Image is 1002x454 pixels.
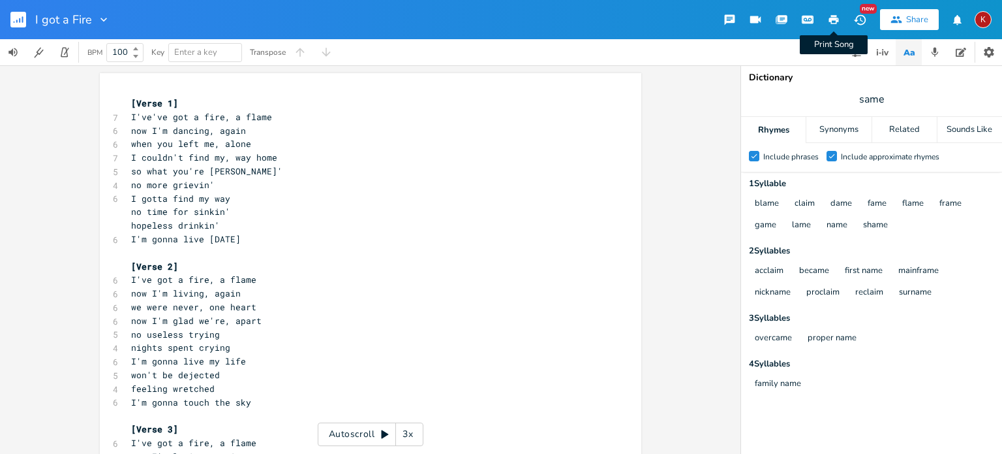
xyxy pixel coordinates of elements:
div: Transpose [250,48,286,56]
span: won't be dejected [131,369,220,381]
button: name [827,220,847,231]
button: mainframe [898,266,939,277]
button: shame [863,220,888,231]
div: Share [906,14,928,25]
button: overcame [755,333,792,344]
div: Sounds Like [937,117,1002,143]
span: I've've got a fire, a flame [131,111,272,123]
span: no time for sinkin' [131,206,230,218]
span: now I'm dancing, again [131,125,246,137]
div: 3 Syllable s [749,314,994,323]
span: I've got a fire, a flame [131,437,256,449]
button: lame [792,220,811,231]
button: Share [880,9,939,30]
span: no useless trying [131,329,220,340]
button: frame [939,199,962,210]
button: blame [755,199,779,210]
span: no more grievin' [131,179,215,191]
button: proper name [808,333,857,344]
span: [Verse 1] [131,97,178,109]
button: first name [845,266,883,277]
div: BPM [87,49,102,56]
button: claim [795,199,815,210]
div: kerynlee24 [975,11,992,28]
div: Dictionary [749,73,994,82]
div: Include approximate rhymes [841,153,939,161]
span: [Verse 2] [131,261,178,272]
span: when you left me, alone [131,138,251,150]
button: game [755,220,776,231]
span: nights spent crying [131,342,230,353]
span: I've got a fire, a flame [131,274,256,285]
button: reclaim [855,287,883,299]
button: fame [868,199,887,210]
button: flame [902,199,924,210]
div: New [860,4,877,14]
button: proclaim [806,287,840,299]
span: I'm gonna live my life [131,355,246,367]
span: I'm gonna touch the sky [131,397,251,408]
button: became [799,266,829,277]
div: Key [151,48,164,56]
button: Print Song [821,8,847,31]
span: feeling wretched [131,383,215,395]
button: New [847,8,873,31]
span: now I'm glad we're, apart [131,315,262,327]
span: we were never, one heart [131,301,256,313]
div: 2 Syllable s [749,247,994,255]
button: family name [755,379,801,390]
button: dame [830,199,852,210]
div: Autoscroll [318,423,423,446]
div: Rhymes [741,117,806,143]
span: so what you're [PERSON_NAME]' [131,165,282,177]
span: hopeless drinkin' [131,219,220,231]
div: 4 Syllable s [749,360,994,368]
div: Related [872,117,937,143]
button: acclaim [755,266,783,277]
button: K [975,5,992,35]
div: 1 Syllable [749,180,994,188]
span: I got a Fire [35,14,92,25]
button: nickname [755,287,791,299]
span: I'm gonna live [DATE] [131,233,241,245]
span: now I'm living, again [131,287,241,299]
span: Enter a key [174,46,217,58]
span: I couldn't find my, way home [131,152,277,163]
div: Include phrases [763,153,819,161]
span: same [859,92,885,107]
span: [Verse 3] [131,423,178,435]
div: 3x [396,423,419,446]
button: surname [899,287,932,299]
span: I gotta find my way [131,193,230,204]
div: Synonyms [806,117,871,143]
